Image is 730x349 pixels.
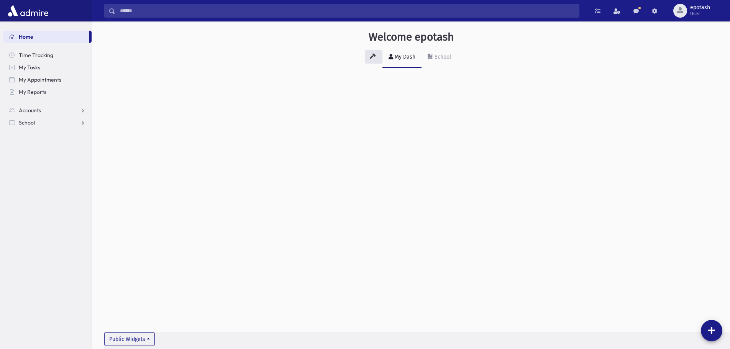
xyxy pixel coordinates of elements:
span: Accounts [19,107,41,114]
a: Home [3,31,89,43]
span: User [690,11,710,17]
a: My Appointments [3,74,92,86]
a: School [3,116,92,129]
div: School [433,54,451,60]
span: My Tasks [19,64,40,71]
span: Time Tracking [19,52,53,59]
span: My Reports [19,88,46,95]
a: My Dash [382,47,422,68]
span: My Appointments [19,76,61,83]
span: Home [19,33,33,40]
a: My Reports [3,86,92,98]
span: epotash [690,5,710,11]
a: Time Tracking [3,49,92,61]
h3: Welcome epotash [369,31,454,44]
a: My Tasks [3,61,92,74]
button: Public Widgets [104,332,155,346]
a: School [422,47,457,68]
img: AdmirePro [6,3,50,18]
span: School [19,119,35,126]
input: Search [115,4,579,18]
a: Accounts [3,104,92,116]
div: My Dash [393,54,415,60]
